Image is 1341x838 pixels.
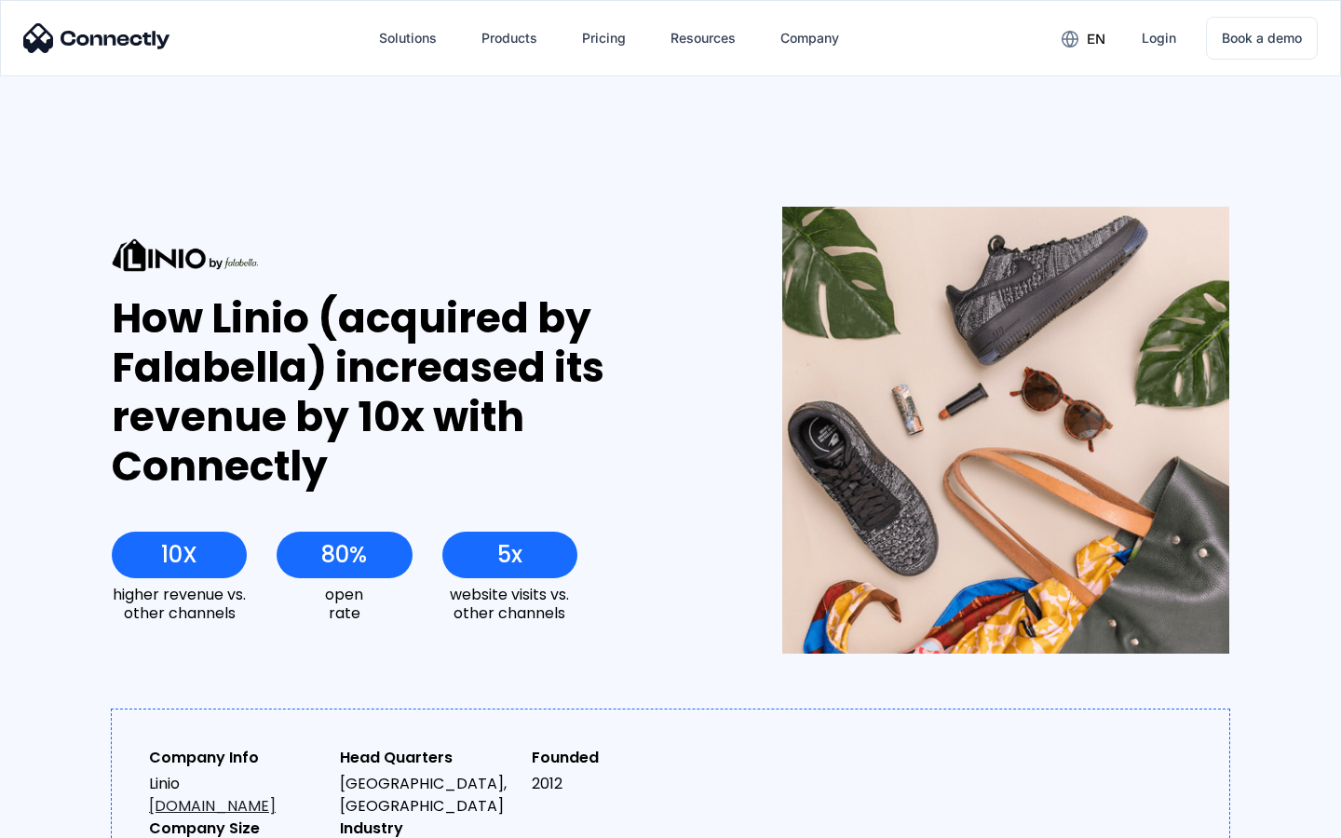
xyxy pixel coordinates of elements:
a: [DOMAIN_NAME] [149,795,276,817]
ul: Language list [37,805,112,831]
div: higher revenue vs. other channels [112,586,247,621]
img: Connectly Logo [23,23,170,53]
div: Products [467,16,552,61]
div: Login [1142,25,1176,51]
div: 10X [161,542,197,568]
div: Linio [149,773,325,818]
a: Pricing [567,16,641,61]
a: Login [1127,16,1191,61]
div: Company [765,16,854,61]
div: Solutions [364,16,452,61]
div: Products [481,25,537,51]
div: 5x [497,542,522,568]
div: en [1087,26,1105,52]
div: [GEOGRAPHIC_DATA], [GEOGRAPHIC_DATA] [340,773,516,818]
div: 80% [321,542,367,568]
aside: Language selected: English [19,805,112,831]
div: Solutions [379,25,437,51]
div: website visits vs. other channels [442,586,577,621]
div: How Linio (acquired by Falabella) increased its revenue by 10x with Connectly [112,294,714,491]
a: Book a demo [1206,17,1318,60]
div: open rate [277,586,412,621]
div: Founded [532,747,708,769]
div: Resources [656,16,751,61]
div: 2012 [532,773,708,795]
div: Head Quarters [340,747,516,769]
div: Company [780,25,839,51]
div: Company Info [149,747,325,769]
div: en [1047,24,1119,52]
div: Resources [670,25,736,51]
div: Pricing [582,25,626,51]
